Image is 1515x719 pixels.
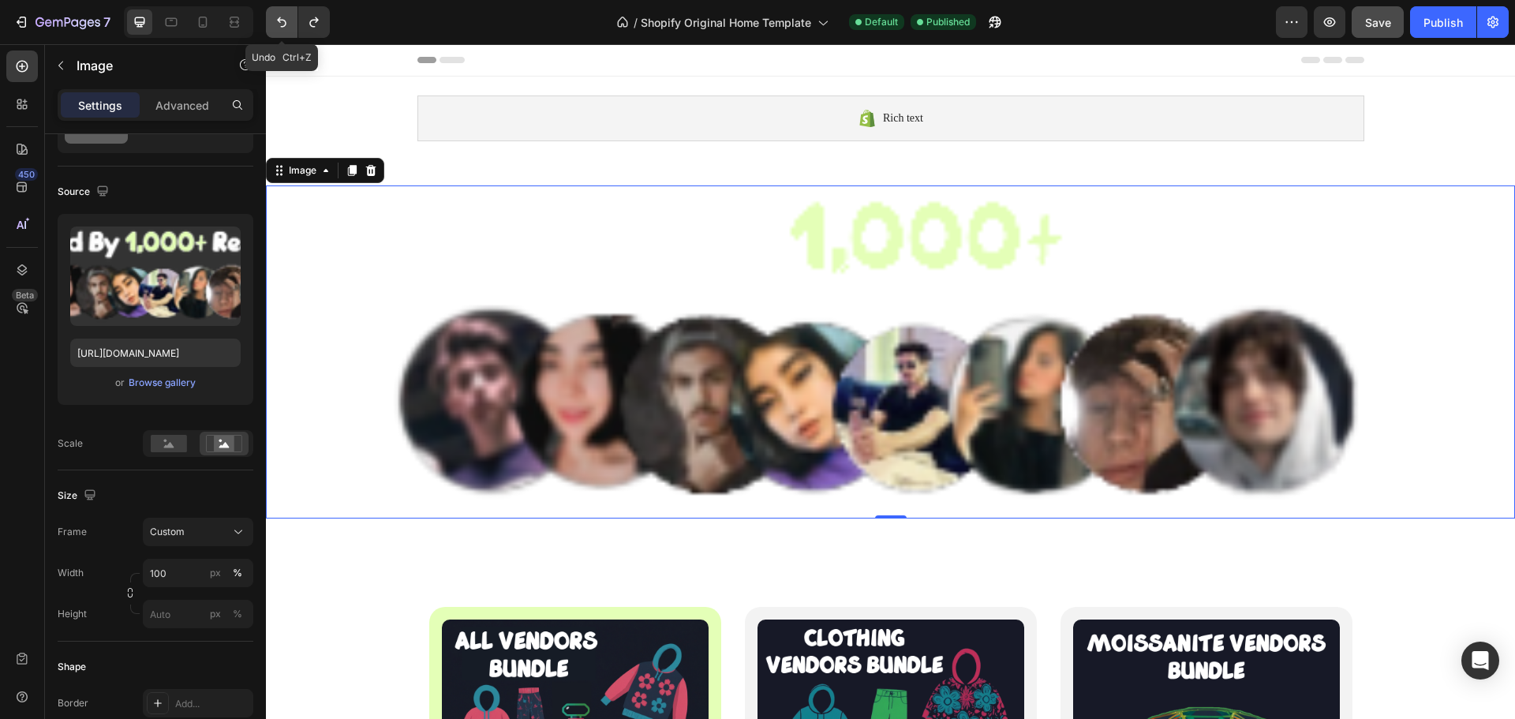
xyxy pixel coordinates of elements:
[634,14,638,31] span: /
[58,607,87,621] label: Height
[1461,642,1499,680] div: Open Intercom Messenger
[15,168,38,181] div: 450
[206,564,225,582] button: %
[143,600,253,628] input: px%
[12,289,38,301] div: Beta
[926,15,970,29] span: Published
[233,566,242,580] div: %
[1410,6,1476,38] button: Publish
[266,44,1515,719] iframe: To enrich screen reader interactions, please activate Accessibility in Grammarly extension settings
[20,119,54,133] div: Image
[58,182,112,203] div: Source
[206,605,225,624] button: %
[77,56,211,75] p: Image
[70,227,241,326] img: preview-image
[1365,16,1391,29] span: Save
[1423,14,1463,31] div: Publish
[266,6,330,38] div: Undo/Redo
[210,566,221,580] div: px
[617,65,657,84] span: Rich text
[115,373,125,392] span: or
[78,97,122,114] p: Settings
[143,559,253,587] input: px%
[1352,6,1404,38] button: Save
[58,485,99,507] div: Size
[58,696,88,710] div: Border
[150,525,185,539] span: Custom
[129,376,196,390] div: Browse gallery
[865,15,898,29] span: Default
[210,607,221,621] div: px
[103,13,110,32] p: 7
[175,697,249,711] div: Add...
[58,436,83,451] div: Scale
[6,6,118,38] button: 7
[70,339,241,367] input: https://example.com/image.jpg
[143,518,253,546] button: Custom
[58,525,87,539] label: Frame
[641,14,811,31] span: Shopify Original Home Template
[228,605,247,624] button: px
[58,660,86,674] div: Shape
[58,566,84,580] label: Width
[233,607,242,621] div: %
[228,564,247,582] button: px
[128,375,196,391] button: Browse gallery
[155,97,209,114] p: Advanced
